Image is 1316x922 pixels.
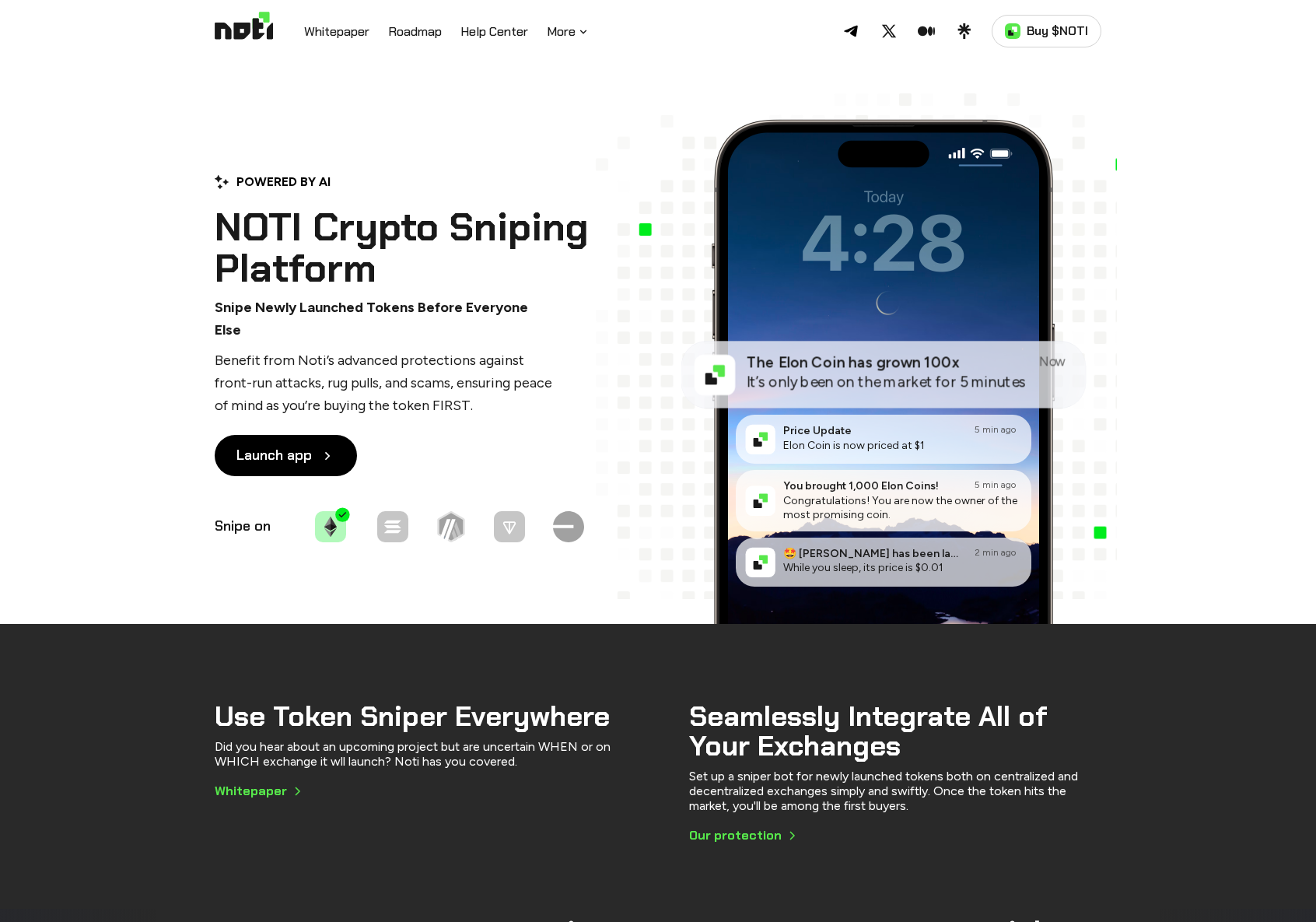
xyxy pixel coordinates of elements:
a: Roadmap [388,23,442,43]
h2: Use Token Sniper Everywhere [215,702,627,731]
p: Snipe Newly Launched Tokens Before Everyone Else [215,296,557,342]
p: Did you hear about an upcoming project but are uncertain WHEN or on WHICH exchange it wll launch?... [215,739,627,769]
a: Help Center [460,23,528,43]
button: More [547,23,590,41]
img: Logo [215,12,273,51]
p: Benefit from Noti’s advanced protections against front-run attacks, rug pulls, and scams, ensurin... [215,349,557,416]
p: Set up a sniper bot for newly launched tokens both on centralized and decentralized exchanges sim... [689,769,1101,814]
h1: NOTI Crypto Sniping Platform [215,207,611,289]
a: Whitepaper [304,23,369,43]
a: Launch app [215,435,357,476]
img: Powered by AI [215,175,229,189]
a: Whitepaper [215,781,301,801]
h2: Seamlessly Integrate All of Your Exchanges [689,702,1101,761]
a: Our protection [689,826,796,846]
p: Snipe on [215,515,279,545]
a: Buy $NOTI [992,15,1101,47]
div: POWERED BY AI [215,172,331,192]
